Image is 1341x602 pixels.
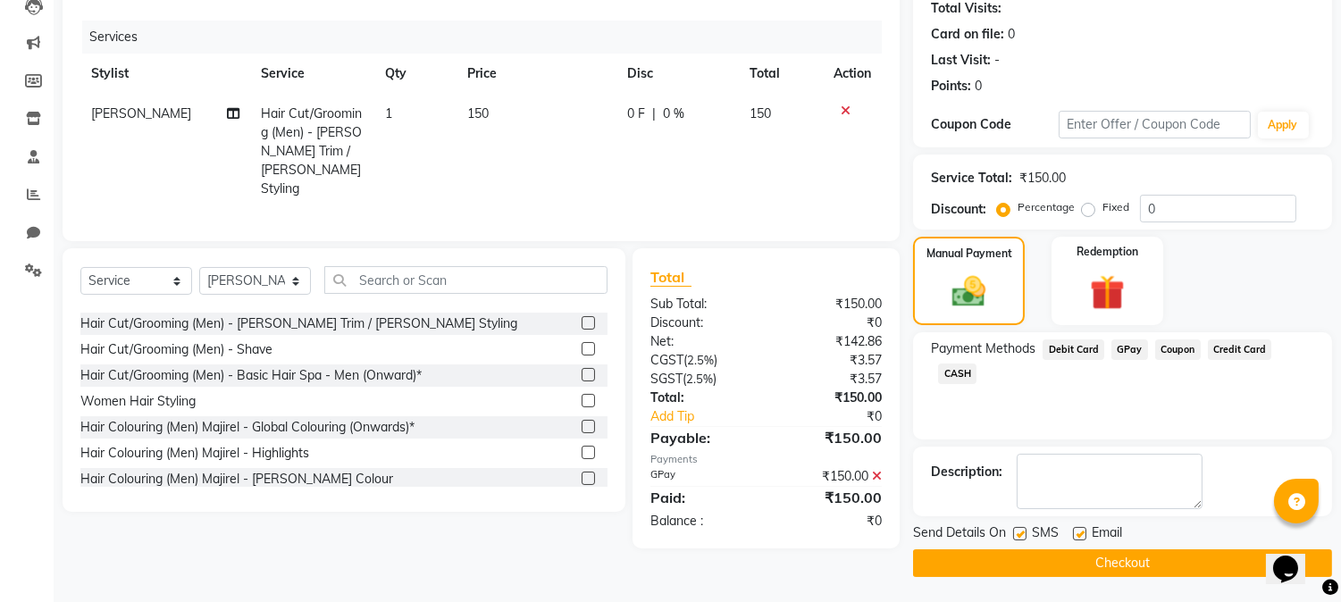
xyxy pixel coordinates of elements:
div: Discount: [637,314,767,332]
span: SGST [650,371,683,387]
span: 150 [467,105,489,121]
th: Service [251,54,375,94]
div: Paid: [637,487,767,508]
div: Hair Colouring (Men) Majirel - [PERSON_NAME] Colour [80,470,393,489]
iframe: chat widget [1266,531,1323,584]
div: Service Total: [931,169,1012,188]
span: 1 [385,105,392,121]
span: Hair Cut/Grooming (Men) - [PERSON_NAME] Trim / [PERSON_NAME] Styling [262,105,363,196]
div: Description: [931,463,1002,481]
div: ₹0 [788,407,896,426]
div: ( ) [637,370,767,389]
label: Fixed [1102,199,1129,215]
div: Women Hair Styling [80,392,196,411]
div: 0 [975,77,982,96]
label: Percentage [1018,199,1075,215]
span: CGST [650,352,683,368]
span: Total [650,268,691,287]
div: 0 [1008,25,1015,44]
div: ₹3.57 [767,370,896,389]
div: ₹150.00 [767,295,896,314]
div: ₹150.00 [767,427,896,448]
span: [PERSON_NAME] [91,105,191,121]
th: Qty [374,54,457,94]
div: ( ) [637,351,767,370]
th: Action [823,54,882,94]
button: Apply [1258,112,1309,138]
div: Net: [637,332,767,351]
th: Total [740,54,824,94]
div: Points: [931,77,971,96]
span: Email [1092,523,1122,546]
div: Services [82,21,895,54]
span: Payment Methods [931,339,1035,358]
span: 0 F [627,105,645,123]
div: Balance : [637,512,767,531]
div: ₹150.00 [767,467,896,486]
span: CASH [938,364,976,384]
div: Coupon Code [931,115,1059,134]
span: GPay [1111,339,1148,360]
th: Disc [616,54,739,94]
div: Card on file: [931,25,1004,44]
span: 2.5% [687,353,714,367]
div: Hair Cut/Grooming (Men) - [PERSON_NAME] Trim / [PERSON_NAME] Styling [80,314,517,333]
a: Add Tip [637,407,788,426]
div: Hair Cut/Grooming (Men) - Basic Hair Spa - Men (Onward)* [80,366,422,385]
th: Stylist [80,54,251,94]
div: ₹150.00 [767,487,896,508]
span: Coupon [1155,339,1201,360]
span: 150 [750,105,772,121]
span: Send Details On [913,523,1006,546]
div: ₹0 [767,314,896,332]
div: GPay [637,467,767,486]
input: Enter Offer / Coupon Code [1059,111,1250,138]
img: _cash.svg [942,272,995,311]
div: Total: [637,389,767,407]
div: ₹150.00 [767,389,896,407]
span: SMS [1032,523,1059,546]
div: Discount: [931,200,986,219]
div: ₹3.57 [767,351,896,370]
input: Search or Scan [324,266,608,294]
th: Price [457,54,616,94]
span: 2.5% [686,372,713,386]
div: ₹0 [767,512,896,531]
div: Payments [650,452,882,467]
div: ₹150.00 [1019,169,1066,188]
span: Debit Card [1043,339,1104,360]
button: Checkout [913,549,1332,577]
span: 0 % [663,105,684,123]
span: | [652,105,656,123]
div: Hair Cut/Grooming (Men) - Shave [80,340,272,359]
span: Credit Card [1208,339,1272,360]
div: Hair Colouring (Men) Majirel - Global Colouring (Onwards)* [80,418,415,437]
div: Sub Total: [637,295,767,314]
label: Manual Payment [926,246,1012,262]
img: _gift.svg [1079,271,1136,314]
div: Hair Colouring (Men) Majirel - Highlights [80,444,309,463]
div: Payable: [637,427,767,448]
div: - [994,51,1000,70]
label: Redemption [1077,244,1138,260]
div: ₹142.86 [767,332,896,351]
div: Last Visit: [931,51,991,70]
